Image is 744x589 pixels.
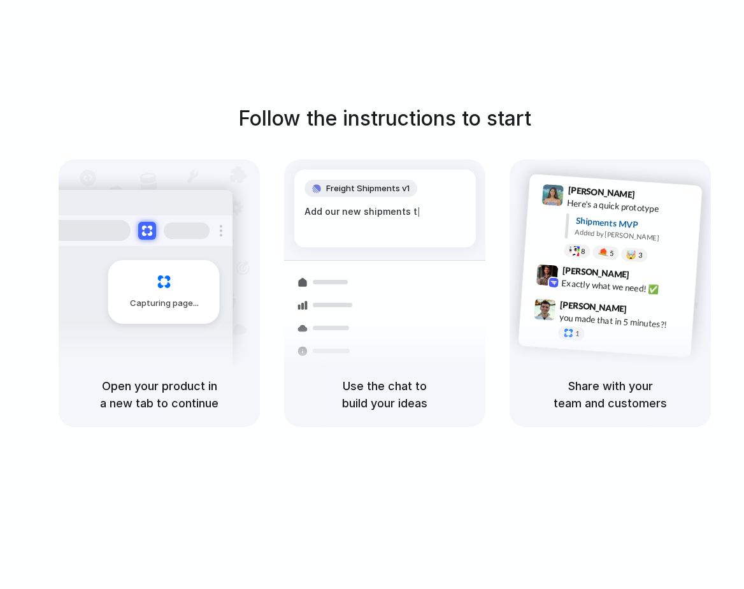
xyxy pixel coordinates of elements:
h5: Use the chat to build your ideas [299,377,470,412]
div: Add our new shipments t [304,205,466,219]
span: [PERSON_NAME] [560,297,627,316]
span: 9:42 AM [633,269,659,284]
span: [PERSON_NAME] [562,263,629,282]
span: 9:41 AM [639,189,665,204]
div: Exactly what we need! ✅ [561,276,689,298]
span: 3 [638,252,643,259]
div: Here's a quick prototype [567,196,694,217]
span: [PERSON_NAME] [568,183,635,201]
div: Added by [PERSON_NAME] [575,227,692,245]
span: Freight Shipments v1 [326,182,410,195]
span: 9:47 AM [631,303,657,319]
span: 8 [581,247,585,254]
span: Capturing page [130,297,201,310]
h5: Open your product in a new tab to continue [74,377,245,412]
div: 🤯 [626,250,637,259]
h5: Share with your team and customers [525,377,696,412]
div: you made that in 5 minutes?! [559,310,686,332]
div: Shipments MVP [575,214,693,235]
span: 1 [575,330,580,337]
h1: Follow the instructions to start [238,103,531,134]
span: 5 [610,250,614,257]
